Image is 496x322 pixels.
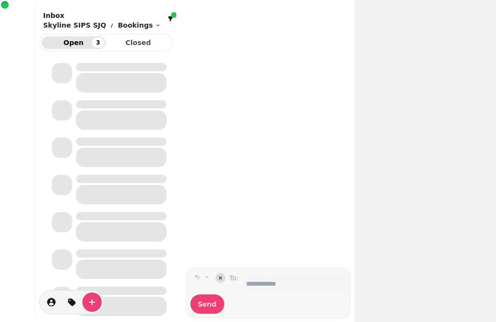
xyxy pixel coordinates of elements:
p: Skyline SIPS SJQ [43,20,106,30]
div: 3 [92,37,104,48]
button: collapse [216,273,225,283]
button: Bookings [118,20,160,30]
button: Open3 [42,36,106,49]
span: Closed [114,39,163,46]
button: create-convo [82,292,102,312]
span: Open [49,39,98,46]
button: tag-thread [62,292,81,312]
button: Send [190,294,224,314]
span: Send [198,301,217,307]
h2: Inbox [43,11,161,20]
label: To: [229,273,238,292]
button: filter [165,13,176,25]
button: Closed [107,36,170,49]
nav: breadcrumb [43,20,161,30]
